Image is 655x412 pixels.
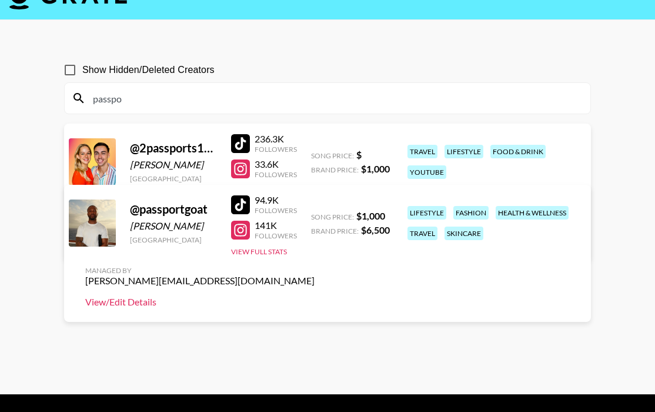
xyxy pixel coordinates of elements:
strong: $ 1,000 [356,210,385,221]
div: Managed By [85,266,315,275]
div: travel [407,145,437,158]
div: @ passportgoat [130,202,217,217]
div: [PERSON_NAME] [130,220,217,232]
div: lifestyle [407,206,446,220]
strong: $ [356,149,362,160]
div: skincare [445,227,483,240]
input: Search by User Name [86,89,583,108]
span: Song Price: [311,151,354,160]
div: health & wellness [496,206,569,220]
div: 94.9K [255,194,297,206]
div: Followers [255,170,297,179]
a: View/Edit Details [85,296,315,308]
button: View Full Stats [231,247,287,256]
div: fashion [453,206,489,220]
strong: $ 1,000 [361,163,390,174]
div: @ 2passports1dream [130,141,217,155]
span: Brand Price: [311,165,359,174]
div: food & drink [490,145,546,158]
div: travel [407,227,437,240]
div: 236.3K [255,133,297,145]
strong: $ 6,500 [361,224,390,235]
div: Followers [255,206,297,215]
div: [GEOGRAPHIC_DATA] [130,235,217,244]
span: Show Hidden/Deleted Creators [82,63,215,77]
div: Followers [255,231,297,240]
div: 141K [255,220,297,231]
div: [GEOGRAPHIC_DATA] [130,174,217,183]
div: 33.6K [255,158,297,170]
div: [PERSON_NAME] [130,159,217,171]
span: Song Price: [311,212,354,221]
div: Followers [255,145,297,154]
div: lifestyle [445,145,483,158]
div: [PERSON_NAME][EMAIL_ADDRESS][DOMAIN_NAME] [85,275,315,287]
span: Brand Price: [311,227,359,235]
div: youtube [407,165,446,179]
